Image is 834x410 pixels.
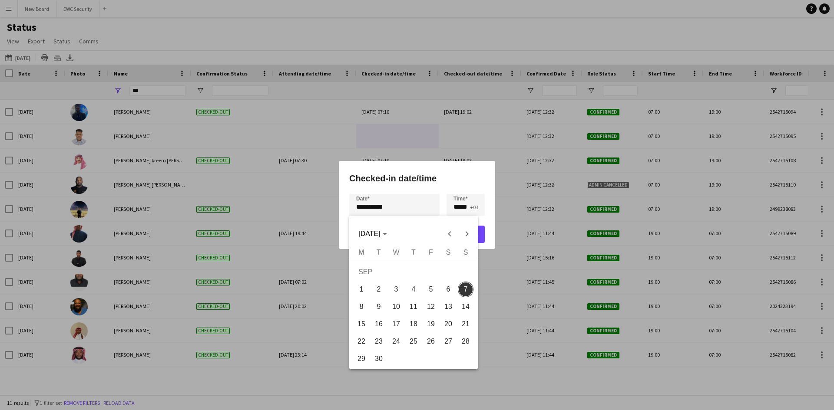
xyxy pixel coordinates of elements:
span: 16 [371,316,387,332]
span: 26 [423,334,439,349]
span: 11 [406,299,421,315]
button: 29-09-2025 [353,350,370,367]
button: 06-09-2025 [440,281,457,298]
button: 15-09-2025 [353,315,370,333]
button: 03-09-2025 [387,281,405,298]
button: 16-09-2025 [370,315,387,333]
button: 11-09-2025 [405,298,422,315]
span: 9 [371,299,387,315]
button: 19-09-2025 [422,315,440,333]
span: 27 [440,334,456,349]
span: 19 [423,316,439,332]
span: 13 [440,299,456,315]
span: 5 [423,282,439,297]
span: 2 [371,282,387,297]
span: 3 [388,282,404,297]
button: 13-09-2025 [440,298,457,315]
button: Next month [458,225,476,243]
span: 23 [371,334,387,349]
span: [DATE] [358,230,380,237]
span: 10 [388,299,404,315]
button: 20-09-2025 [440,315,457,333]
span: T [411,249,416,256]
button: 01-09-2025 [353,281,370,298]
span: 1 [354,282,369,297]
span: 4 [406,282,421,297]
span: S [463,249,468,256]
button: 17-09-2025 [387,315,405,333]
button: 26-09-2025 [422,333,440,350]
span: 22 [354,334,369,349]
button: 12-09-2025 [422,298,440,315]
button: 08-09-2025 [353,298,370,315]
span: W [393,249,399,256]
span: 24 [388,334,404,349]
button: 05-09-2025 [422,281,440,298]
button: 14-09-2025 [457,298,474,315]
span: 14 [458,299,473,315]
button: 07-09-2025 [457,281,474,298]
span: S [446,249,451,256]
span: 18 [406,316,421,332]
button: 10-09-2025 [387,298,405,315]
button: 04-09-2025 [405,281,422,298]
span: 12 [423,299,439,315]
span: 20 [440,316,456,332]
button: 23-09-2025 [370,333,387,350]
span: 30 [371,351,387,367]
span: 15 [354,316,369,332]
span: 6 [440,282,456,297]
button: 22-09-2025 [353,333,370,350]
span: 29 [354,351,369,367]
span: 28 [458,334,473,349]
span: 8 [354,299,369,315]
button: 02-09-2025 [370,281,387,298]
button: Choose month and year [355,226,390,242]
td: SEP [353,263,474,281]
button: 09-09-2025 [370,298,387,315]
button: 18-09-2025 [405,315,422,333]
span: 21 [458,316,473,332]
button: 21-09-2025 [457,315,474,333]
span: 17 [388,316,404,332]
button: 28-09-2025 [457,333,474,350]
span: F [429,249,433,256]
button: 27-09-2025 [440,333,457,350]
span: 25 [406,334,421,349]
button: 24-09-2025 [387,333,405,350]
span: M [358,249,364,256]
button: 30-09-2025 [370,350,387,367]
span: T [377,249,381,256]
button: Previous month [441,225,458,243]
button: 25-09-2025 [405,333,422,350]
span: 7 [458,282,473,297]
